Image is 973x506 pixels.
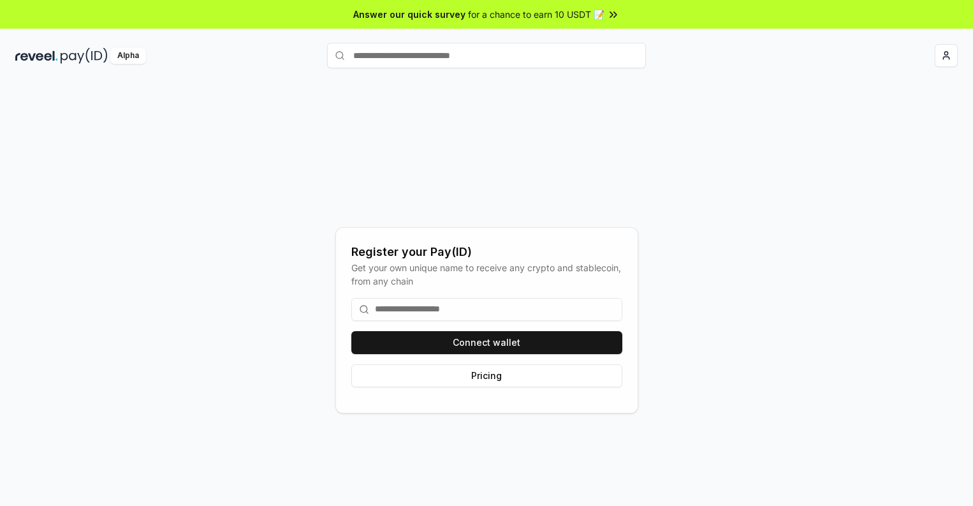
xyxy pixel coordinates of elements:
div: Alpha [110,48,146,64]
button: Connect wallet [351,331,622,354]
div: Get your own unique name to receive any crypto and stablecoin, from any chain [351,261,622,288]
span: Answer our quick survey [353,8,465,21]
img: reveel_dark [15,48,58,64]
img: pay_id [61,48,108,64]
button: Pricing [351,364,622,387]
span: for a chance to earn 10 USDT 📝 [468,8,604,21]
div: Register your Pay(ID) [351,243,622,261]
